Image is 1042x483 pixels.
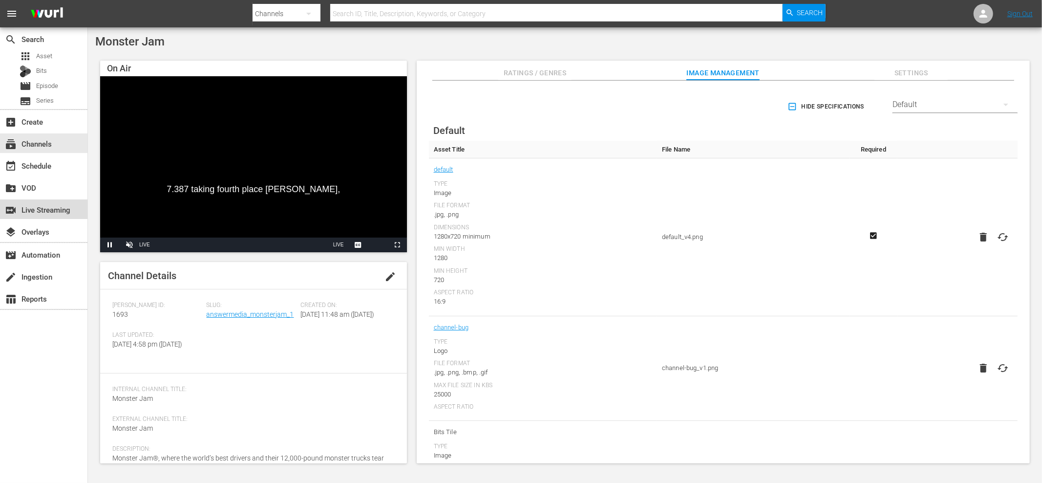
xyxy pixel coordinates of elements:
[434,338,652,346] div: Type
[434,297,652,307] div: 16:9
[108,270,176,282] span: Channel Details
[36,96,54,106] span: Series
[5,293,17,305] span: Reports
[112,331,202,339] span: Last Updated:
[434,275,652,285] div: 720
[20,80,31,92] span: Episode
[434,390,652,399] div: 25000
[36,51,52,61] span: Asset
[686,67,760,79] span: Image Management
[112,340,182,348] span: [DATE] 4:58 pm ([DATE])
[5,204,17,216] span: Live Streaming
[868,231,879,240] svg: Required
[657,316,850,421] td: channel-bug_v1.png
[95,35,165,48] span: Monster Jam
[20,95,31,107] span: Series
[100,76,407,252] div: Video Player
[434,202,652,210] div: File Format
[789,102,864,112] span: Hide Specifications
[1007,10,1033,18] a: Sign Out
[434,232,652,241] div: 1280x720 minimum
[434,253,652,263] div: 1280
[797,4,823,22] span: Search
[112,416,390,423] span: External Channel Title:
[498,67,572,79] span: Ratings / Genres
[434,382,652,390] div: Max File Size In Kbs
[300,310,374,318] span: [DATE] 11:48 am ([DATE])
[434,210,652,220] div: .jpg, .png
[429,141,657,158] th: Asset Title
[100,238,120,252] button: Pause
[5,160,17,172] span: Schedule
[893,91,1018,118] div: Default
[5,226,17,238] span: Overlays
[20,50,31,62] span: Asset
[112,424,153,432] span: Monster Jam
[5,271,17,283] span: Ingestion
[368,238,387,252] button: Picture-in-Picture
[434,245,652,253] div: Min Width
[36,66,47,76] span: Bits
[434,346,652,356] div: Logo
[434,180,652,188] div: Type
[433,125,465,136] span: Default
[434,451,652,461] div: Image
[379,265,402,288] button: edit
[112,386,390,394] span: Internal Channel Title:
[300,302,390,309] span: Created On:
[112,310,128,318] span: 1693
[5,182,17,194] span: VOD
[5,138,17,150] span: Channels
[434,360,652,368] div: File Format
[112,395,153,402] span: Monster Jam
[874,67,948,79] span: Settings
[6,8,18,20] span: menu
[5,34,17,45] span: Search
[107,63,131,73] span: On Air
[657,158,850,316] td: default_v4.png
[387,238,407,252] button: Fullscreen
[120,238,139,252] button: Unmute
[434,403,652,411] div: Aspect Ratio
[348,238,368,252] button: Captions
[783,4,826,22] button: Search
[23,2,70,25] img: ans4CAIJ8jUAAAAAAAAAAAAAAAAAAAAAAAAgQb4GAAAAAAAAAAAAAAAAAAAAAAAAJMjXAAAAAAAAAAAAAAAAAAAAAAAAgAT5G...
[434,267,652,275] div: Min Height
[434,426,652,439] span: Bits Tile
[5,116,17,128] span: Create
[112,445,390,453] span: Description:
[657,141,850,158] th: File Name
[384,271,396,283] span: edit
[5,249,17,261] span: Automation
[329,238,348,252] button: Seek to live, currently playing live
[434,368,652,377] div: .jpg, .png, .bmp, .gif
[434,321,469,334] a: channel-bug
[434,289,652,297] div: Aspect Ratio
[434,188,652,198] div: Image
[434,163,453,176] a: default
[207,302,296,309] span: Slug:
[112,302,202,309] span: [PERSON_NAME] ID:
[139,238,150,252] div: LIVE
[434,224,652,232] div: Dimensions
[333,242,344,247] span: LIVE
[20,66,31,77] div: Bits
[36,81,58,91] span: Episode
[786,93,868,120] button: Hide Specifications
[434,443,652,451] div: Type
[207,310,294,318] a: answermedia_monsterjam_1
[850,141,897,158] th: Required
